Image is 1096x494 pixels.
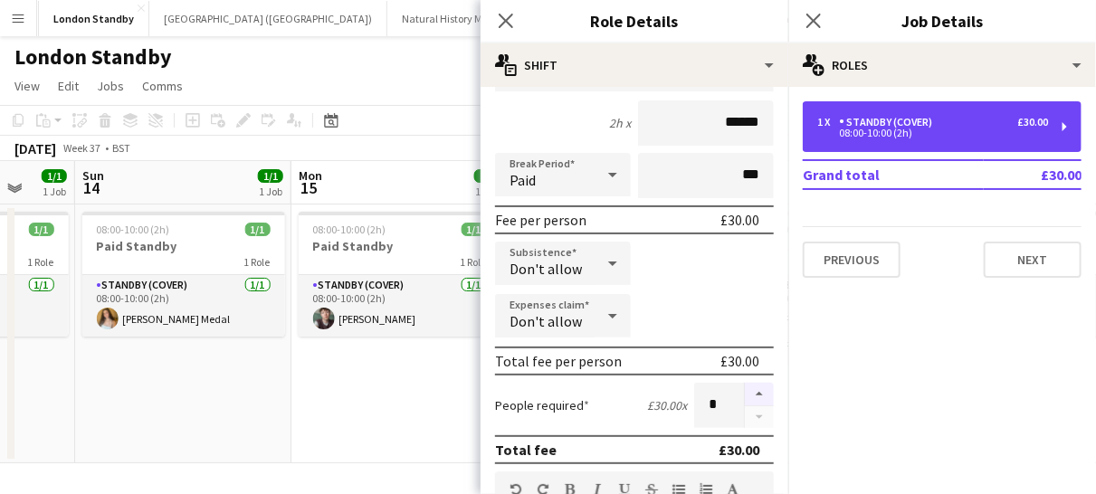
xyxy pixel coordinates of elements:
span: Week 37 [60,141,105,155]
div: 1 x [817,116,839,128]
span: 1/1 [245,223,271,236]
a: View [7,74,47,98]
div: Fee per person [495,211,586,229]
app-job-card: 08:00-10:00 (2h)1/1Paid Standby1 RoleStandby (cover)1/108:00-10:00 (2h)[PERSON_NAME] Medal [82,212,285,337]
td: Grand total [803,160,984,189]
span: Sun [82,167,104,184]
app-card-role: Standby (cover)1/108:00-10:00 (2h)[PERSON_NAME] Medal [82,275,285,337]
span: Don't allow [510,312,582,330]
span: View [14,78,40,94]
span: Jobs [97,78,124,94]
div: Standby (cover) [839,116,939,128]
a: Jobs [90,74,131,98]
span: 1 Role [244,255,271,269]
button: Previous [803,242,901,278]
app-card-role: Standby (cover)1/108:00-10:00 (2h)[PERSON_NAME] [299,275,501,337]
div: 08:00-10:00 (2h) [817,128,1048,138]
app-job-card: 08:00-10:00 (2h)1/1Paid Standby1 RoleStandby (cover)1/108:00-10:00 (2h)[PERSON_NAME] [299,212,501,337]
div: £30.00 x [647,397,687,413]
span: Mon [299,167,322,184]
div: Total fee [495,441,557,459]
div: £30.00 [719,441,759,459]
button: London Standby [39,1,149,36]
button: [GEOGRAPHIC_DATA] ([GEOGRAPHIC_DATA]) [149,1,387,36]
a: Edit [51,74,86,98]
div: Roles [788,43,1096,87]
div: BST [112,141,130,155]
span: 1/1 [258,169,283,183]
span: 14 [80,177,104,198]
span: 1/1 [42,169,67,183]
span: Don't allow [510,260,582,278]
div: £30.00 [1017,116,1048,128]
label: People required [495,397,589,413]
span: Edit [58,78,79,94]
button: Increase [745,383,774,406]
div: 1 Job [43,185,66,198]
span: 1/1 [29,223,54,236]
span: 1/1 [462,223,487,236]
div: £30.00 [720,211,759,229]
span: 08:00-10:00 (2h) [313,223,386,236]
span: Comms [142,78,183,94]
td: £30.00 [984,160,1082,189]
button: Next [984,242,1082,278]
div: 1 Job [475,185,499,198]
div: £30.00 [720,352,759,370]
span: 1/1 [474,169,500,183]
span: 08:00-10:00 (2h) [97,223,170,236]
div: [DATE] [14,139,56,157]
span: 15 [296,177,322,198]
h1: London Standby [14,43,172,71]
a: Comms [135,74,190,98]
div: 1 Job [259,185,282,198]
button: Natural History Museum (NHM) [387,1,562,36]
h3: Job Details [788,9,1096,33]
span: Paid [510,171,536,189]
div: 2h x [609,115,631,131]
h3: Paid Standby [299,238,501,254]
span: 1 Role [28,255,54,269]
div: Total fee per person [495,352,622,370]
h3: Paid Standby [82,238,285,254]
div: Shift [481,43,788,87]
h3: Role Details [481,9,788,33]
span: 1 Role [461,255,487,269]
